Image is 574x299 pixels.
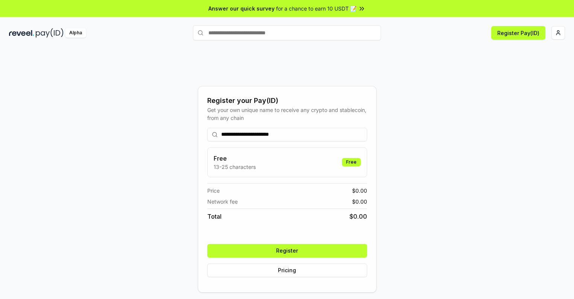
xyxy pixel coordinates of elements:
[352,187,367,195] span: $ 0.00
[207,244,367,258] button: Register
[352,198,367,205] span: $ 0.00
[207,264,367,277] button: Pricing
[349,212,367,221] span: $ 0.00
[207,95,367,106] div: Register your Pay(ID)
[207,106,367,122] div: Get your own unique name to receive any crypto and stablecoin, from any chain
[214,163,256,171] p: 13-25 characters
[207,198,238,205] span: Network fee
[207,187,220,195] span: Price
[9,28,34,38] img: reveel_dark
[65,28,86,38] div: Alpha
[208,5,275,12] span: Answer our quick survey
[36,28,64,38] img: pay_id
[276,5,357,12] span: for a chance to earn 10 USDT 📝
[342,158,361,166] div: Free
[207,212,222,221] span: Total
[491,26,545,40] button: Register Pay(ID)
[214,154,256,163] h3: Free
